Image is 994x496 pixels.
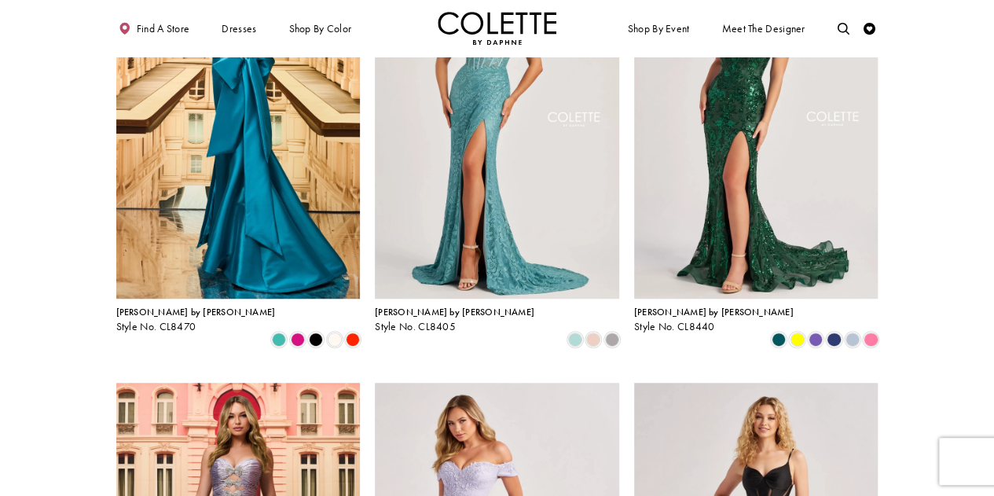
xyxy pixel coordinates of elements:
i: Navy Blue [827,333,841,347]
i: Violet [809,333,823,347]
i: Ice Blue [845,333,860,347]
i: Cotton Candy [864,333,878,347]
span: [PERSON_NAME] by [PERSON_NAME] [116,306,276,318]
span: Style No. CL8470 [116,320,196,333]
a: Visit Home Page [438,12,557,45]
span: Style No. CL8405 [375,320,456,333]
i: Rose [586,333,600,347]
i: Scarlet [346,333,360,347]
span: [PERSON_NAME] by [PERSON_NAME] [375,306,534,318]
span: Shop By Event [628,23,690,35]
span: [PERSON_NAME] by [PERSON_NAME] [634,306,794,318]
div: Colette by Daphne Style No. CL8440 [634,307,794,333]
span: Dresses [222,23,256,35]
div: Colette by Daphne Style No. CL8405 [375,307,534,333]
i: Sea Glass [568,333,582,347]
span: Find a store [137,23,190,35]
span: Dresses [218,12,259,45]
i: Diamond White [328,333,342,347]
i: Spruce [772,333,786,347]
i: Fuchsia [291,333,305,347]
span: Shop By Event [625,12,692,45]
span: Meet the designer [721,23,805,35]
a: Meet the designer [719,12,809,45]
div: Colette by Daphne Style No. CL8470 [116,307,276,333]
img: Colette by Daphne [438,12,557,45]
span: Shop by color [288,23,351,35]
i: Black [309,333,323,347]
i: Turquoise [272,333,286,347]
span: Shop by color [286,12,354,45]
a: Find a store [116,12,193,45]
span: Style No. CL8440 [634,320,715,333]
i: Smoke [605,333,619,347]
a: Check Wishlist [860,12,878,45]
a: Toggle search [834,12,853,45]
